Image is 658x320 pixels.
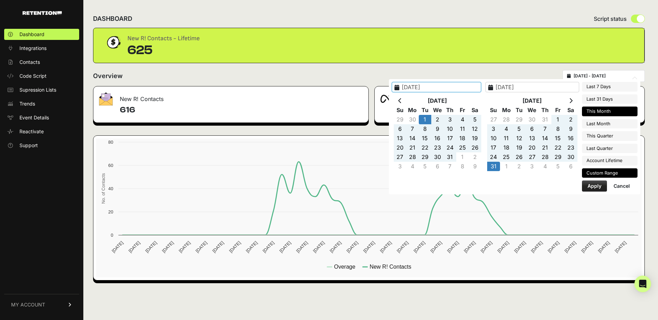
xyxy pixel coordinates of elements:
[456,143,469,152] td: 25
[4,126,79,137] a: Reactivate
[4,70,79,82] a: Code Script
[446,240,460,254] text: [DATE]
[4,98,79,109] a: Trends
[564,124,577,134] td: 9
[597,240,610,254] text: [DATE]
[444,106,456,115] th: Th
[105,34,122,51] img: dollar-coin-05c43ed7efb7bc0c12610022525b4bbbb207c7efeef5aecc26f025e68dcafac9.png
[634,276,651,292] div: Open Intercom Messenger
[469,124,481,134] td: 12
[444,124,456,134] td: 10
[419,115,431,124] td: 1
[487,106,500,115] th: Su
[469,143,481,152] td: 26
[419,162,431,171] td: 5
[120,104,363,116] h4: 616
[500,96,565,106] th: [DATE]
[539,124,551,134] td: 7
[394,106,406,115] th: Su
[19,86,56,93] span: Supression Lists
[108,209,113,214] text: 20
[127,240,141,254] text: [DATE]
[539,134,551,143] td: 14
[513,162,526,171] td: 2
[444,162,456,171] td: 7
[394,124,406,134] td: 6
[111,233,113,238] text: 0
[396,240,409,254] text: [DATE]
[419,152,431,162] td: 29
[614,240,627,254] text: [DATE]
[456,106,469,115] th: Fr
[431,106,444,115] th: We
[406,124,419,134] td: 7
[539,152,551,162] td: 28
[530,240,543,254] text: [DATE]
[444,134,456,143] td: 17
[469,152,481,162] td: 2
[108,163,113,168] text: 60
[93,71,123,81] h2: Overview
[513,124,526,134] td: 5
[4,140,79,151] a: Support
[4,43,79,54] a: Integrations
[469,115,481,124] td: 5
[419,134,431,143] td: 15
[582,144,638,153] li: Last Quarter
[406,115,419,124] td: 30
[19,45,47,52] span: Integrations
[334,264,355,270] text: Overage
[526,134,539,143] td: 13
[406,143,419,152] td: 21
[487,134,500,143] td: 10
[526,162,539,171] td: 3
[580,240,594,254] text: [DATE]
[312,240,325,254] text: [DATE]
[362,240,376,254] text: [DATE]
[413,240,426,254] text: [DATE]
[469,162,481,171] td: 9
[19,59,40,66] span: Contacts
[526,115,539,124] td: 30
[394,115,406,124] td: 29
[345,240,359,254] text: [DATE]
[582,119,638,129] li: Last Month
[444,143,456,152] td: 24
[161,240,175,254] text: [DATE]
[431,152,444,162] td: 30
[375,86,645,107] div: Meta Audience
[456,115,469,124] td: 4
[4,112,79,123] a: Event Details
[500,162,513,171] td: 1
[369,264,411,270] text: New R! Contacts
[456,152,469,162] td: 1
[513,240,527,254] text: [DATE]
[526,143,539,152] td: 20
[4,294,79,315] a: MY ACCOUNT
[127,34,200,43] div: New R! Contacts - Lifetime
[394,152,406,162] td: 27
[526,106,539,115] th: We
[582,180,607,192] button: Apply
[500,106,513,115] th: Mo
[469,134,481,143] td: 19
[178,240,191,254] text: [DATE]
[394,162,406,171] td: 3
[582,107,638,116] li: This Month
[539,162,551,171] td: 4
[500,152,513,162] td: 25
[500,124,513,134] td: 4
[463,240,476,254] text: [DATE]
[99,92,113,106] img: fa-envelope-19ae18322b30453b285274b1b8af3d052b27d846a4fbe8435d1a52b978f639a2.png
[564,106,577,115] th: Sa
[487,152,500,162] td: 24
[93,14,132,24] h2: DASHBOARD
[551,124,564,134] td: 8
[245,240,258,254] text: [DATE]
[406,162,419,171] td: 4
[429,240,443,254] text: [DATE]
[444,115,456,124] td: 3
[539,115,551,124] td: 31
[19,31,44,38] span: Dashboard
[582,168,638,178] li: Custom Range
